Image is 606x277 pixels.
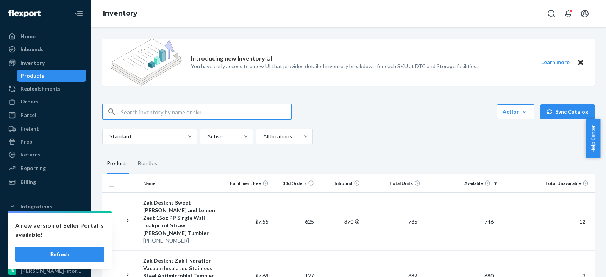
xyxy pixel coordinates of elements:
a: Freight [5,123,86,135]
span: 12 [576,218,589,225]
button: Action [497,104,534,119]
input: All locations [262,133,263,140]
button: Close [576,58,586,67]
div: Action [503,108,529,116]
button: Refresh [15,247,104,262]
div: [PHONE_NUMBER] [143,237,223,244]
div: [PERSON_NAME]-store-test [20,267,84,275]
a: Inbounds [5,43,86,55]
img: new-reports-banner-icon.82668bd98b6a51aee86340f2a7b77ae3.png [111,39,182,86]
div: Inventory [20,59,45,67]
button: Open account menu [577,6,592,21]
input: Search inventory by name or sku [121,104,291,119]
div: Products [21,72,44,80]
a: Replenishments [5,83,86,95]
td: 625 [272,192,317,250]
a: grenaa [5,226,86,238]
a: Reporting [5,162,86,174]
button: Help Center [586,119,600,158]
iframe: Opens a widget where you can chat to one of our agents [558,254,598,273]
button: Integrations [5,200,86,213]
a: Inventory [103,9,137,17]
button: Open notifications [561,6,576,21]
th: Fulfillment Fee [226,174,271,192]
div: Reporting [20,164,46,172]
th: 30d Orders [272,174,317,192]
a: [PERSON_NAME]-store-test [5,265,86,277]
th: Available [423,174,500,192]
a: Parcel [5,109,86,121]
ol: breadcrumbs [97,3,144,25]
a: Home [5,30,86,42]
a: MobilityeCommerce [5,239,86,251]
th: Inbound [317,174,362,192]
a: Inventory [5,57,86,69]
p: You have early access to a new UI that provides detailed inventory breakdown for each SKU at DTC ... [191,63,478,70]
a: Orders [5,95,86,108]
div: Home [20,33,36,40]
div: Replenishments [20,85,61,92]
a: Billing [5,176,86,188]
p: A new version of Seller Portal is available! [15,221,104,239]
div: Zak Designs Sweet [PERSON_NAME] and Lemon Zest 15oz PP Single Wall Leakproof Straw [PERSON_NAME] ... [143,199,223,237]
a: Prep [5,136,86,148]
a: Other [5,252,86,264]
button: Open Search Box [544,6,559,21]
img: Flexport logo [8,10,41,17]
div: Products [107,153,129,174]
span: 746 [481,218,497,225]
button: Close Navigation [71,6,86,21]
span: $7.55 [255,218,269,225]
th: Total Unavailable [500,174,595,192]
div: Freight [20,125,39,133]
div: Inbounds [20,45,44,53]
div: Billing [20,178,36,186]
span: 765 [405,218,420,225]
button: Learn more [536,58,574,67]
th: Name [140,174,226,192]
td: 370 [317,192,362,250]
div: Returns [20,151,41,158]
div: Prep [20,138,32,146]
div: Orders [20,98,39,105]
div: Parcel [20,111,36,119]
p: Introducing new Inventory UI [191,54,272,63]
div: Integrations [20,203,52,210]
th: Total Units [363,174,424,192]
a: Products [17,70,87,82]
button: Sync Catalog [540,104,595,119]
input: Active [206,133,207,140]
div: Bundles [138,153,157,174]
a: Returns [5,149,86,161]
a: ChannelAdvisor [5,213,86,225]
